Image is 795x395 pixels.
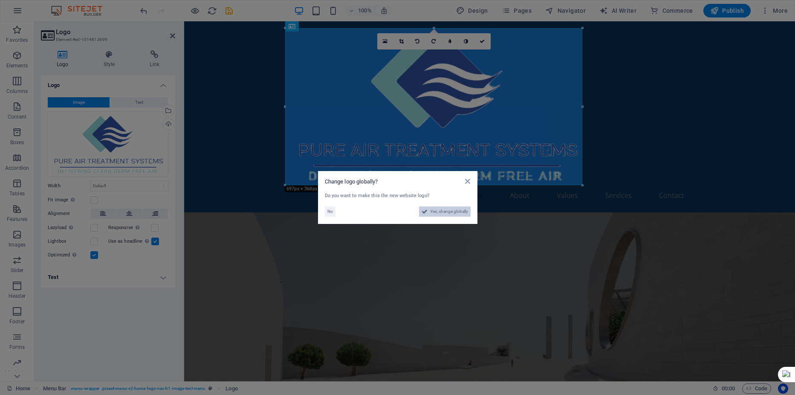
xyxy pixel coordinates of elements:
[327,206,333,217] span: No
[430,206,468,217] span: Yes, change globally
[325,178,378,185] span: Change logo globally?
[325,206,335,217] button: No
[325,192,471,200] div: Do you want to make this the new website logo?
[419,206,471,217] button: Yes, change globally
